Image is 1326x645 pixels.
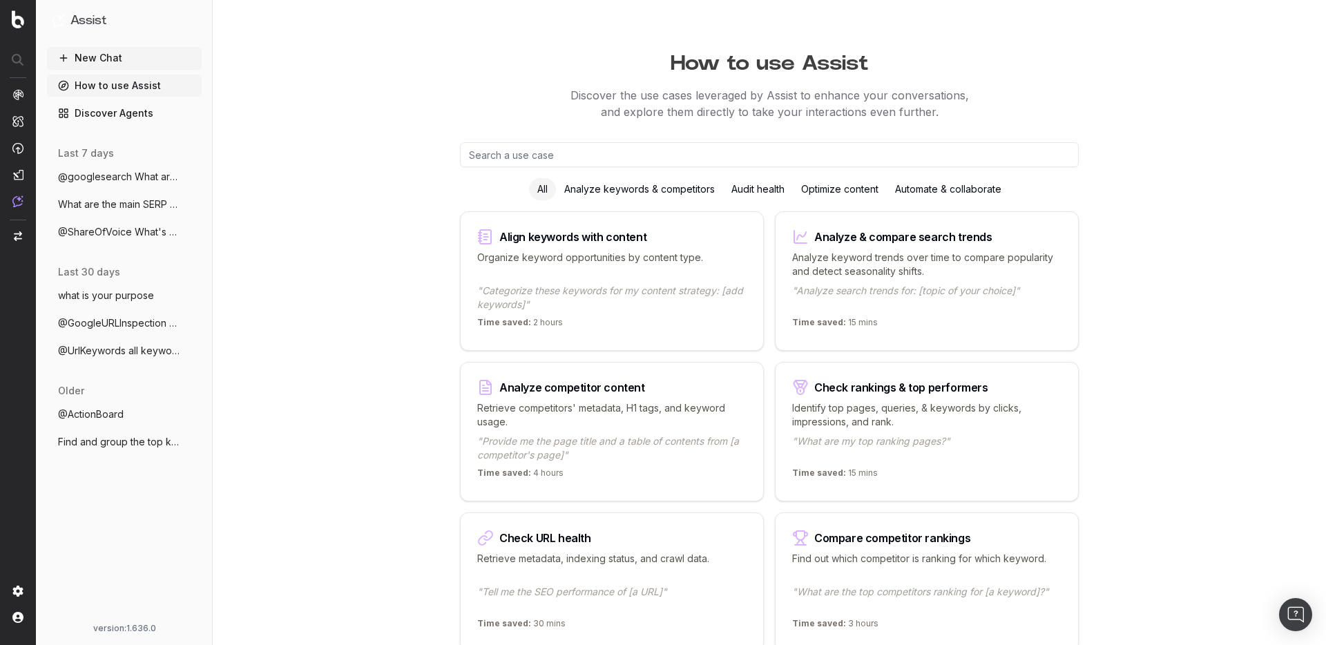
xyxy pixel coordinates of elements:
span: Time saved: [792,317,846,327]
h1: How to use Assist [239,44,1300,76]
span: Time saved: [792,618,846,628]
h1: Assist [70,11,106,30]
button: @googlesearch What are the main SERP fea [47,166,202,188]
button: New Chat [47,47,202,69]
p: "What are the top competitors ranking for [a keyword]?" [792,585,1061,613]
img: Intelligence [12,115,23,127]
img: Studio [12,169,23,180]
p: Identify top pages, queries, & keywords by clicks, impressions, and rank. [792,401,1061,429]
div: Check rankings & top performers [814,382,988,393]
span: Time saved: [792,468,846,478]
a: Discover Agents [47,102,202,124]
button: @ShareOfVoice What's our share of voice [47,221,202,243]
p: Organize keyword opportunities by content type. [477,251,747,278]
div: Analyze & compare search trends [814,231,992,242]
p: Discover the use cases leveraged by Assist to enhance your conversations, and explore them direct... [239,87,1300,120]
button: @ActionBoard [47,403,202,425]
div: Optimize content [793,178,887,200]
div: Analyze competitor content [499,382,645,393]
img: Assist [12,195,23,207]
p: "Provide me the page title and a table of contents from [a competitor's page]" [477,434,747,462]
img: My account [12,612,23,623]
input: Search a use case [460,142,1079,167]
img: Botify logo [12,10,24,28]
div: Automate & collaborate [887,178,1010,200]
button: Find and group the top keywords for lol [47,431,202,453]
div: Analyze keywords & competitors [556,178,723,200]
span: Time saved: [477,618,531,628]
span: Time saved: [477,317,531,327]
img: Assist [52,14,65,27]
button: Assist [52,11,196,30]
p: Retrieve competitors' metadata, H1 tags, and keyword usage. [477,401,747,429]
span: Find and group the top keywords for lol [58,435,180,449]
button: @UrlKeywords all keywords for this URL [47,340,202,362]
span: @GoogleURLInspection [URL] [58,316,180,330]
span: Time saved: [477,468,531,478]
span: @ActionBoard [58,407,124,421]
div: Align keywords with content [499,231,646,242]
img: Activation [12,142,23,154]
span: last 7 days [58,146,114,160]
button: @GoogleURLInspection [URL] [47,312,202,334]
div: Open Intercom Messenger [1279,598,1312,631]
p: 4 hours [477,468,564,484]
img: Analytics [12,89,23,100]
p: 15 mins [792,317,878,334]
img: Setting [12,586,23,597]
div: Compare competitor rankings [814,532,970,543]
div: All [529,178,556,200]
a: How to use Assist [47,75,202,97]
span: @ShareOfVoice What's our share of voice [58,225,180,239]
p: 15 mins [792,468,878,484]
p: Find out which competitor is ranking for which keyword. [792,552,1061,579]
button: What are the main SERP features for 'how [47,193,202,215]
p: 3 hours [792,618,878,635]
p: 30 mins [477,618,566,635]
img: Switch project [14,231,22,241]
span: older [58,384,84,398]
p: "Tell me the SEO performance of [a URL]" [477,585,747,613]
p: 2 hours [477,317,563,334]
p: "Analyze search trends for: [topic of your choice]" [792,284,1061,311]
div: Audit health [723,178,793,200]
p: "Categorize these keywords for my content strategy: [add keywords]" [477,284,747,311]
span: last 30 days [58,265,120,279]
div: version: 1.636.0 [52,623,196,634]
button: what is your purpose [47,285,202,307]
span: what is your purpose [58,289,154,302]
p: Retrieve metadata, indexing status, and crawl data. [477,552,747,579]
p: Analyze keyword trends over time to compare popularity and detect seasonality shifts. [792,251,1061,278]
span: What are the main SERP features for 'how [58,198,180,211]
span: @googlesearch What are the main SERP fea [58,170,180,184]
div: Check URL health [499,532,591,543]
p: "What are my top ranking pages?" [792,434,1061,462]
span: @UrlKeywords all keywords for this URL [58,344,180,358]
